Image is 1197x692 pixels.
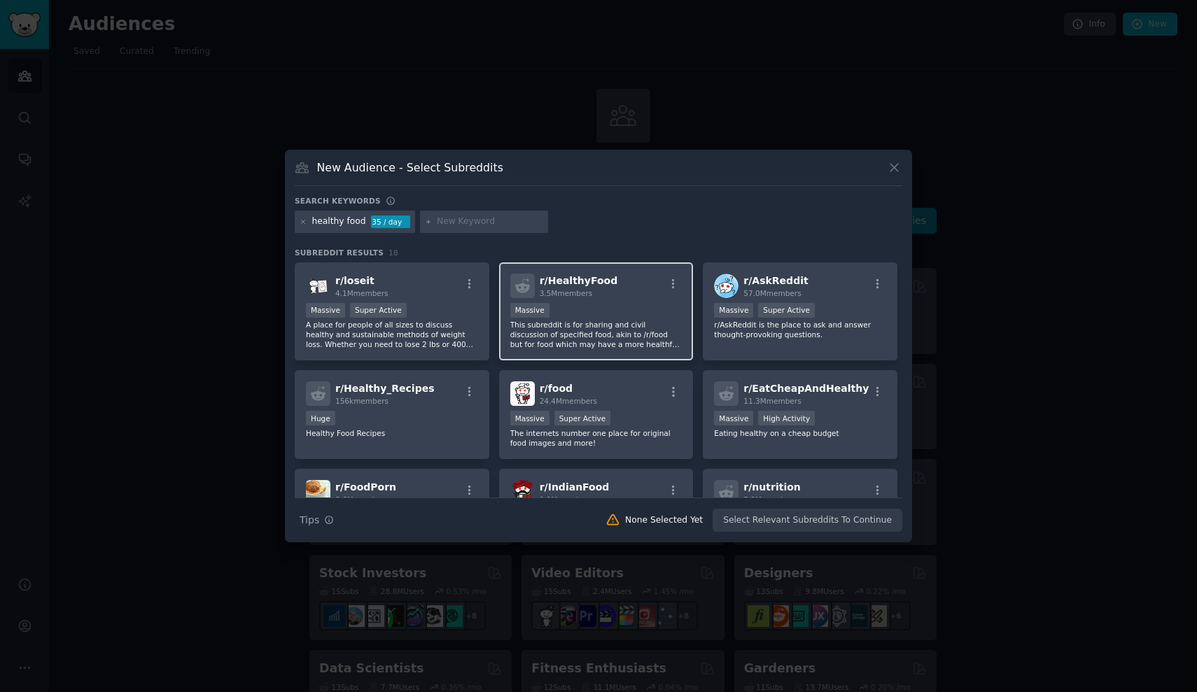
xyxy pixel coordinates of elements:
[540,397,597,405] span: 24.4M members
[510,480,535,504] img: IndianFood
[714,303,753,318] div: Massive
[540,481,610,493] span: r/ IndianFood
[540,495,593,504] span: 1.1M members
[540,275,618,286] span: r/ HealthyFood
[743,397,801,405] span: 11.3M members
[312,216,366,228] div: healthy food
[510,381,535,406] img: food
[510,303,549,318] div: Massive
[335,495,388,504] span: 8.6M members
[743,383,869,394] span: r/ EatCheapAndHealthy
[510,411,549,425] div: Massive
[335,275,374,286] span: r/ loseit
[306,274,330,298] img: loseit
[306,480,330,504] img: FoodPorn
[335,481,396,493] span: r/ FoodPorn
[540,289,593,297] span: 3.5M members
[743,481,800,493] span: r/ nutrition
[758,411,815,425] div: High Activity
[300,513,319,528] span: Tips
[388,248,398,257] span: 18
[295,196,381,206] h3: Search keywords
[335,397,388,405] span: 156k members
[554,411,611,425] div: Super Active
[714,320,886,339] p: r/AskReddit is the place to ask and answer thought-provoking questions.
[306,320,478,349] p: A place for people of all sizes to discuss healthy and sustainable methods of weight loss. Whethe...
[437,216,543,228] input: New Keyword
[317,160,503,175] h3: New Audience - Select Subreddits
[625,514,703,527] div: None Selected Yet
[743,275,808,286] span: r/ AskReddit
[743,289,801,297] span: 57.0M members
[714,411,753,425] div: Massive
[371,216,410,228] div: 35 / day
[295,248,384,257] span: Subreddit Results
[743,495,797,504] span: 5.9M members
[510,428,682,448] p: The internets number one place for original food images and more!
[306,303,345,318] div: Massive
[295,508,339,532] button: Tips
[714,428,886,438] p: Eating healthy on a cheap budget
[540,383,573,394] span: r/ food
[335,289,388,297] span: 4.1M members
[335,383,435,394] span: r/ Healthy_Recipes
[306,428,478,438] p: Healthy Food Recipes
[350,303,407,318] div: Super Active
[510,320,682,349] p: This subreddit is for sharing and civil discussion of specified food, akin to /r/food but for foo...
[714,274,738,298] img: AskReddit
[306,411,335,425] div: Huge
[758,303,815,318] div: Super Active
